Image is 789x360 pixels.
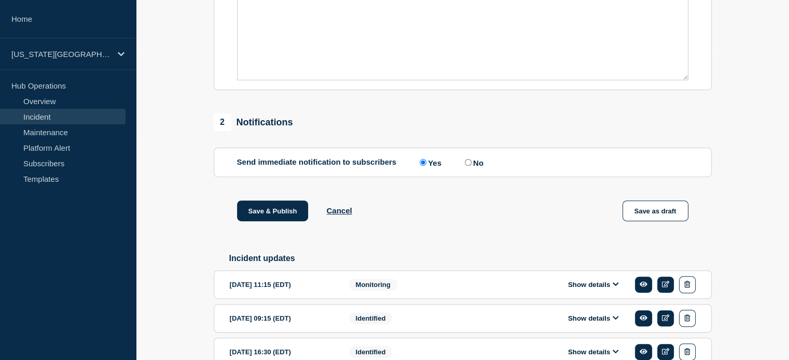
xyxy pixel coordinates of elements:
[420,159,426,166] input: Yes
[565,314,622,323] button: Show details
[214,113,231,131] span: 2
[214,113,293,131] div: Notifications
[237,157,397,167] p: Send immediate notification to subscribers
[11,50,111,59] p: [US_STATE][GEOGRAPHIC_DATA]
[462,157,483,167] label: No
[417,157,441,167] label: Yes
[229,254,712,263] h2: Incident updates
[349,346,393,358] span: Identified
[230,276,334,293] div: [DATE] 11:15 (EDT)
[349,312,393,324] span: Identified
[465,159,472,166] input: No
[326,206,352,215] button: Cancel
[237,157,688,167] div: Send immediate notification to subscribers
[565,348,622,356] button: Show details
[565,280,622,289] button: Show details
[230,310,334,327] div: [DATE] 09:15 (EDT)
[237,200,309,221] button: Save & Publish
[622,200,688,221] button: Save as draft
[349,279,397,291] span: Monitoring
